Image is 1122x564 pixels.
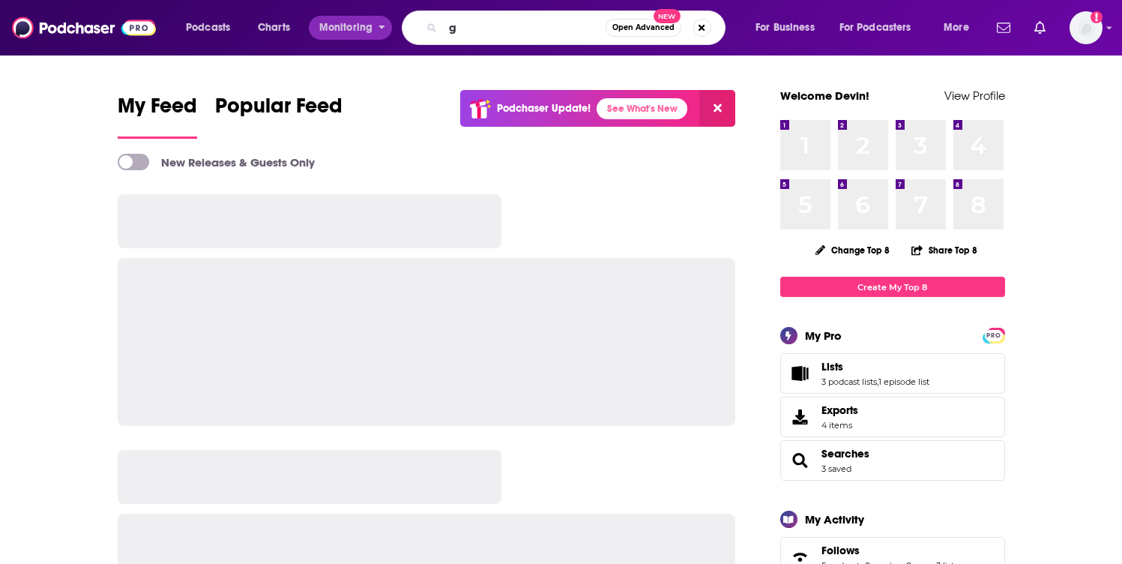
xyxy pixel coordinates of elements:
span: 4 items [821,420,858,430]
span: Follows [821,544,860,557]
div: Search podcasts, credits, & more... [416,10,740,45]
a: My Feed [118,93,197,139]
button: open menu [830,16,933,40]
a: Create My Top 8 [780,277,1005,297]
button: Share Top 8 [911,235,978,265]
button: open menu [933,16,988,40]
button: open menu [745,16,833,40]
span: Monitoring [319,17,373,38]
a: 3 saved [821,463,851,474]
div: My Pro [805,328,842,343]
span: My Feed [118,93,197,127]
span: Exports [821,403,858,417]
a: Lists [785,363,815,384]
svg: Add a profile image [1091,11,1103,23]
span: Logged in as sschroeder [1070,11,1103,44]
span: Charts [258,17,290,38]
a: Show notifications dropdown [991,15,1016,40]
span: Popular Feed [215,93,343,127]
p: Podchaser Update! [497,102,591,115]
button: Show profile menu [1070,11,1103,44]
a: See What's New [597,98,687,119]
button: open menu [309,16,392,40]
a: Charts [248,16,299,40]
span: Searches [780,440,1005,481]
a: Lists [821,360,929,373]
a: Searches [785,450,815,471]
a: Welcome Devin! [780,88,869,103]
span: For Podcasters [839,17,911,38]
button: Change Top 8 [806,241,899,259]
span: Lists [780,353,1005,394]
div: My Activity [805,512,864,526]
span: Open Advanced [612,24,675,31]
span: Podcasts [186,17,230,38]
span: Lists [821,360,843,373]
span: Exports [785,406,815,427]
img: User Profile [1070,11,1103,44]
a: View Profile [944,88,1005,103]
a: Show notifications dropdown [1028,15,1052,40]
input: Search podcasts, credits, & more... [443,16,606,40]
img: Podchaser - Follow, Share and Rate Podcasts [12,13,156,42]
a: Exports [780,397,1005,437]
a: Searches [821,447,869,460]
a: New Releases & Guests Only [118,154,315,170]
span: New [654,9,681,23]
span: , [877,376,878,387]
a: Follows [821,544,958,557]
span: For Business [755,17,815,38]
a: PRO [985,329,1003,340]
span: More [944,17,969,38]
a: 1 episode list [878,376,929,387]
button: Open AdvancedNew [606,19,681,37]
button: open menu [175,16,250,40]
span: PRO [985,330,1003,341]
a: Popular Feed [215,93,343,139]
a: 3 podcast lists [821,376,877,387]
